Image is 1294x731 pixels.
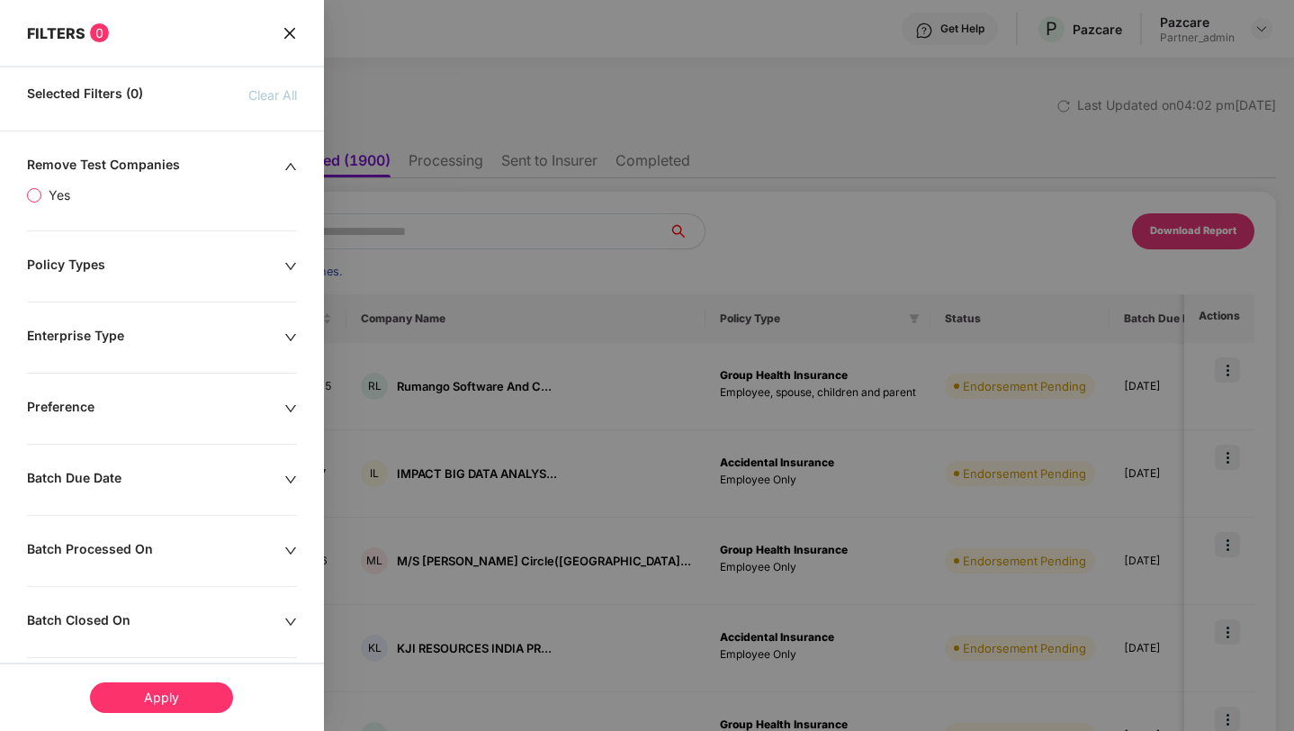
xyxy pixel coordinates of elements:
span: down [284,616,297,628]
span: Clear All [248,86,297,105]
div: Policy Types [27,257,284,276]
div: Enterprise Type [27,328,284,347]
span: up [284,160,297,173]
div: Preference [27,399,284,419]
div: Apply [90,682,233,713]
div: Remove Test Companies [27,157,284,176]
span: FILTERS [27,24,85,42]
span: close [283,23,297,42]
div: Batch Closed On [27,612,284,632]
span: down [284,402,297,415]
span: Yes [41,185,77,205]
span: 0 [90,23,109,42]
span: down [284,260,297,273]
span: down [284,331,297,344]
span: down [284,545,297,557]
span: down [284,474,297,486]
div: Batch Processed On [27,541,284,561]
div: Batch Due Date [27,470,284,490]
span: Selected Filters (0) [27,86,143,105]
